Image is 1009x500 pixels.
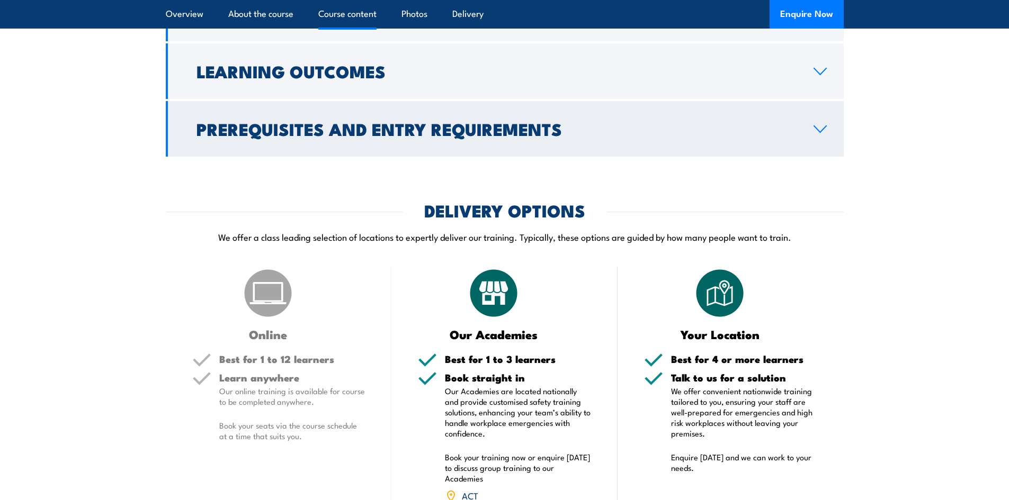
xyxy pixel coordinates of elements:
p: Our Academies are located nationally and provide customised safety training solutions, enhancing ... [445,386,591,439]
p: Book your training now or enquire [DATE] to discuss group training to our Academies [445,452,591,484]
a: Prerequisites and Entry Requirements [166,101,844,157]
h5: Best for 1 to 3 learners [445,354,591,364]
h5: Best for 4 or more learners [671,354,817,364]
h5: Best for 1 to 12 learners [219,354,365,364]
p: Book your seats via the course schedule at a time that suits you. [219,420,365,441]
p: We offer convenient nationwide training tailored to you, ensuring your staff are well-prepared fo... [671,386,817,439]
h3: Our Academies [418,328,570,340]
h2: Prerequisites and Entry Requirements [197,121,797,136]
p: We offer a class leading selection of locations to expertly deliver our training. Typically, thes... [166,231,844,243]
h2: Learning Outcomes [197,63,797,78]
h5: Talk to us for a solution [671,372,817,383]
h2: DELIVERY OPTIONS [424,203,585,217]
h5: Book straight in [445,372,591,383]
h5: Learn anywhere [219,372,365,383]
p: Enquire [DATE] and we can work to your needs. [671,452,817,473]
p: Our online training is available for course to be completed anywhere. [219,386,365,407]
h3: Your Location [644,328,796,340]
a: Learning Outcomes [166,43,844,99]
h3: Online [192,328,344,340]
